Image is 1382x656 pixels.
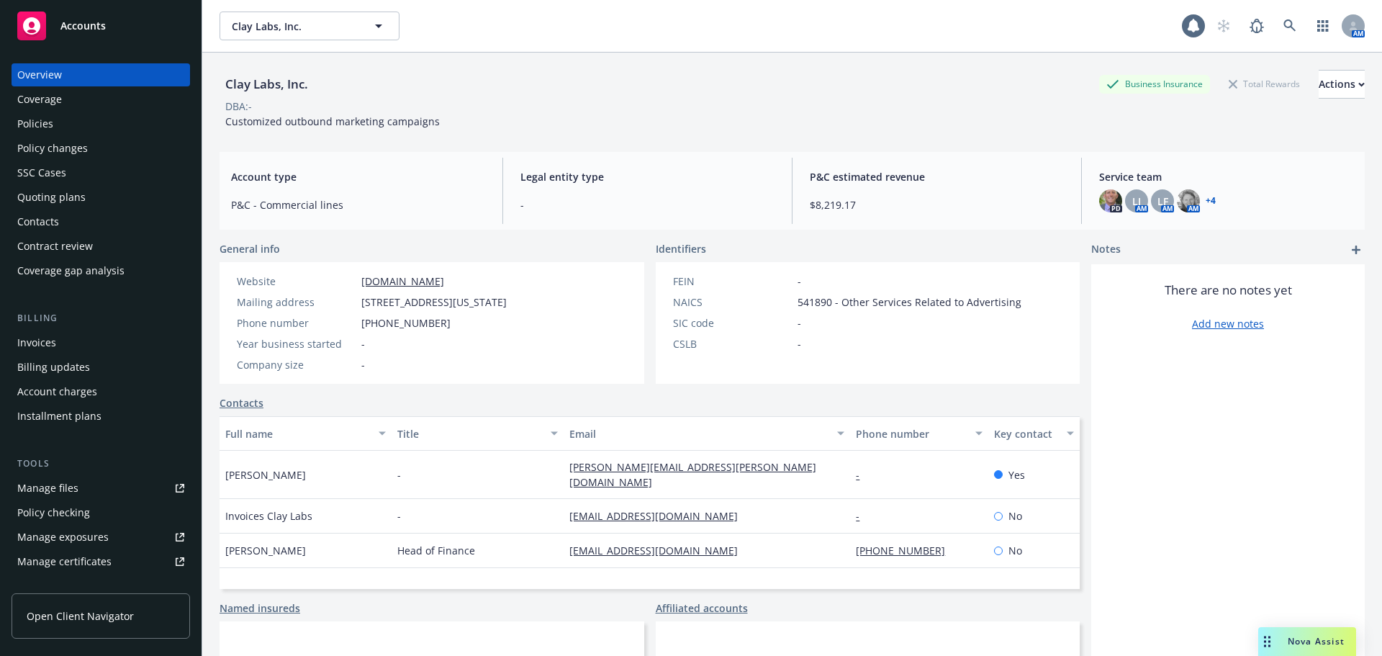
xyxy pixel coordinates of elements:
div: Phone number [237,315,356,331]
span: Yes [1008,467,1025,482]
span: Nova Assist [1288,635,1345,647]
span: Manage exposures [12,526,190,549]
div: Policy changes [17,137,88,160]
button: Title [392,416,564,451]
span: - [397,467,401,482]
div: FEIN [673,274,792,289]
a: Start snowing [1209,12,1238,40]
a: Installment plans [12,405,190,428]
span: Head of Finance [397,543,475,558]
div: CSLB [673,336,792,351]
div: Installment plans [17,405,101,428]
div: Manage claims [17,575,90,598]
div: Contract review [17,235,93,258]
span: Customized outbound marketing campaigns [225,114,440,128]
span: Account type [231,169,485,184]
div: Policies [17,112,53,135]
div: Total Rewards [1221,75,1307,93]
span: - [520,197,774,212]
a: - [856,468,871,482]
span: Service team [1099,169,1353,184]
div: Company size [237,357,356,372]
a: [EMAIL_ADDRESS][DOMAIN_NAME] [569,509,749,523]
span: [PERSON_NAME] [225,467,306,482]
div: Phone number [856,426,966,441]
div: Clay Labs, Inc. [220,75,314,94]
button: Nova Assist [1258,627,1356,656]
span: - [397,508,401,524]
a: Coverage gap analysis [12,259,190,282]
div: Year business started [237,336,356,351]
span: No [1008,543,1022,558]
div: Overview [17,63,62,86]
div: Manage certificates [17,550,112,573]
span: Notes [1091,241,1121,259]
div: Drag to move [1258,627,1276,656]
a: [PERSON_NAME][EMAIL_ADDRESS][PERSON_NAME][DOMAIN_NAME] [569,460,816,489]
div: Title [397,426,542,441]
div: Tools [12,457,190,471]
div: SSC Cases [17,161,66,184]
div: Quoting plans [17,186,86,209]
div: Coverage gap analysis [17,259,125,282]
a: Policies [12,112,190,135]
span: LI [1132,194,1141,209]
span: - [361,336,365,351]
span: Clay Labs, Inc. [232,19,356,34]
span: Open Client Navigator [27,608,134,624]
span: P&C estimated revenue [810,169,1064,184]
img: photo [1177,189,1200,212]
span: [PERSON_NAME] [225,543,306,558]
a: Overview [12,63,190,86]
span: There are no notes yet [1165,282,1292,299]
span: No [1008,508,1022,524]
a: [EMAIL_ADDRESS][DOMAIN_NAME] [569,544,749,557]
a: Affiliated accounts [656,601,748,616]
span: - [361,357,365,372]
a: Billing updates [12,356,190,379]
a: Manage certificates [12,550,190,573]
div: Policy checking [17,501,90,524]
a: Account charges [12,380,190,403]
div: Website [237,274,356,289]
button: Clay Labs, Inc. [220,12,399,40]
div: NAICS [673,295,792,310]
span: Legal entity type [520,169,774,184]
a: [PHONE_NUMBER] [856,544,957,557]
span: Invoices Clay Labs [225,508,312,524]
a: Policy checking [12,501,190,524]
a: Invoices [12,331,190,354]
div: Business Insurance [1099,75,1210,93]
a: Named insureds [220,601,300,616]
a: Report a Bug [1242,12,1271,40]
div: SIC code [673,315,792,331]
div: Manage files [17,477,78,500]
span: [PHONE_NUMBER] [361,315,451,331]
a: Contract review [12,235,190,258]
div: Manage exposures [17,526,109,549]
div: Contacts [17,210,59,233]
span: LF [1157,194,1168,209]
a: Switch app [1309,12,1337,40]
button: Actions [1319,70,1365,99]
span: - [798,315,801,331]
a: Contacts [220,395,263,410]
span: P&C - Commercial lines [231,197,485,212]
a: Quoting plans [12,186,190,209]
a: Search [1275,12,1304,40]
a: Contacts [12,210,190,233]
div: Account charges [17,380,97,403]
div: Billing [12,311,190,325]
span: Accounts [60,20,106,32]
div: Coverage [17,88,62,111]
a: add [1347,241,1365,259]
span: Identifiers [656,241,706,256]
a: Policy changes [12,137,190,160]
img: photo [1099,189,1122,212]
span: $8,219.17 [810,197,1064,212]
div: Full name [225,426,370,441]
span: - [798,336,801,351]
button: Email [564,416,850,451]
span: - [798,274,801,289]
a: SSC Cases [12,161,190,184]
